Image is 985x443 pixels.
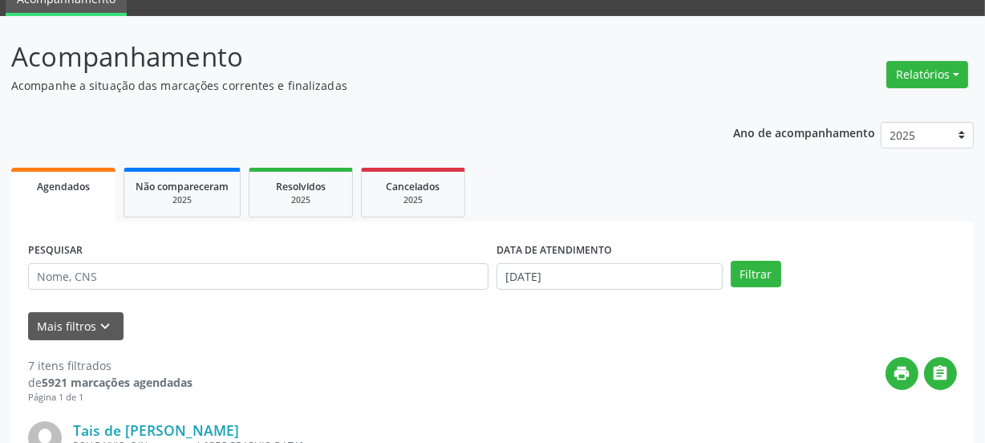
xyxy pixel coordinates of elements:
[497,238,612,263] label: DATA DE ATENDIMENTO
[73,421,239,439] a: Tais de [PERSON_NAME]
[28,238,83,263] label: PESQUISAR
[924,357,957,390] button: 
[136,180,229,193] span: Não compareceram
[932,364,950,382] i: 
[276,180,326,193] span: Resolvidos
[28,391,193,404] div: Página 1 de 1
[731,261,781,288] button: Filtrar
[387,180,440,193] span: Cancelados
[42,375,193,390] strong: 5921 marcações agendadas
[373,194,453,206] div: 2025
[733,122,875,142] p: Ano de acompanhamento
[11,37,685,77] p: Acompanhamento
[37,180,90,193] span: Agendados
[28,374,193,391] div: de
[136,194,229,206] div: 2025
[11,77,685,94] p: Acompanhe a situação das marcações correntes e finalizadas
[261,194,341,206] div: 2025
[894,364,911,382] i: print
[28,357,193,374] div: 7 itens filtrados
[28,263,488,291] input: Nome, CNS
[886,61,968,88] button: Relatórios
[28,312,124,340] button: Mais filtroskeyboard_arrow_down
[497,263,723,291] input: Selecione um intervalo
[886,357,918,390] button: print
[97,318,115,335] i: keyboard_arrow_down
